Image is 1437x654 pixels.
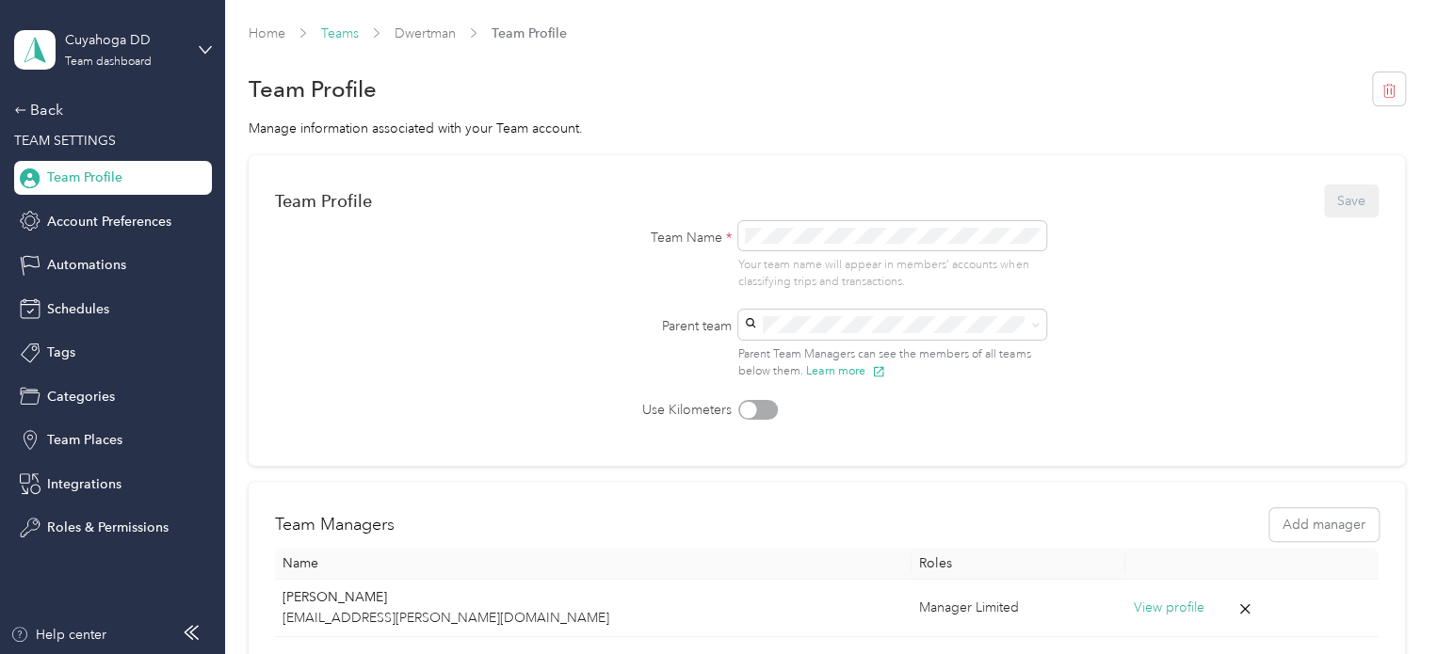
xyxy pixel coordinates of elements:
[275,512,395,537] h2: Team Managers
[249,79,377,99] h1: Team Profile
[1332,549,1437,654] iframe: Everlance-gr Chat Button Frame
[1133,598,1203,618] button: View profile
[1269,508,1379,541] button: Add manager
[65,56,152,68] div: Team dashboard
[47,299,109,319] span: Schedules
[47,387,115,407] span: Categories
[47,255,126,275] span: Automations
[14,99,202,121] div: Back
[47,343,75,362] span: Tags
[283,608,904,629] p: [EMAIL_ADDRESS][PERSON_NAME][DOMAIN_NAME]
[492,24,567,43] span: Team Profile
[10,625,106,645] button: Help center
[47,474,121,494] span: Integrations
[563,228,733,247] label: Team Name
[806,362,885,379] button: Learn more
[14,133,116,149] span: TEAM SETTINGS
[47,430,122,450] span: Team Places
[395,25,456,41] a: Dwertman
[47,212,171,231] span: Account Preferences
[919,598,1118,618] div: Manager Limited
[65,30,183,50] div: Cuyahoga DD
[275,548,912,580] th: Name
[738,347,1030,379] span: Parent Team Managers can see the members of all teams below them.
[47,167,122,187] span: Team Profile
[275,191,372,211] div: Team Profile
[47,518,169,537] span: Roles & Permissions
[249,25,285,41] a: Home
[249,119,1405,138] div: Manage information associated with your Team account.
[283,587,904,608] p: [PERSON_NAME]
[563,400,733,420] label: Use Kilometers
[912,548,1125,580] th: Roles
[738,257,1046,290] p: Your team name will appear in members’ accounts when classifying trips and transactions.
[321,25,359,41] a: Teams
[563,316,733,336] label: Parent team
